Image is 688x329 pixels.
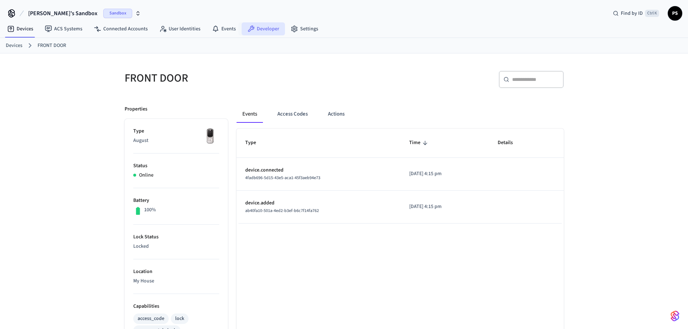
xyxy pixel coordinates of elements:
p: device.connected [245,166,392,174]
a: Settings [285,22,324,35]
a: Devices [1,22,39,35]
h5: FRONT DOOR [125,71,340,86]
p: Location [133,268,219,276]
p: Status [133,162,219,170]
button: Access Codes [272,105,313,123]
button: Events [237,105,263,123]
span: Details [498,137,522,148]
a: Devices [6,42,22,49]
p: device.added [245,199,392,207]
p: Type [133,127,219,135]
span: Find by ID [621,10,643,17]
p: Lock Status [133,233,219,241]
div: access_code [138,315,164,322]
table: sticky table [237,129,564,223]
p: August [133,137,219,144]
p: Properties [125,105,147,113]
p: Online [139,172,153,179]
button: Actions [322,105,350,123]
span: [PERSON_NAME]'s Sandbox [28,9,98,18]
a: User Identities [153,22,206,35]
span: ab40fa10-501a-4ed2-b3ef-b6c7f14fa762 [245,208,319,214]
a: Connected Accounts [88,22,153,35]
span: 4fadb696-5d15-43e5-aca1-45f3aeb94e73 [245,175,320,181]
a: ACS Systems [39,22,88,35]
a: Developer [242,22,285,35]
span: Ctrl K [645,10,659,17]
p: Battery [133,197,219,204]
span: Type [245,137,265,148]
div: Find by IDCtrl K [607,7,665,20]
button: PS [668,6,682,21]
p: Locked [133,243,219,250]
span: Sandbox [103,9,132,18]
a: FRONT DOOR [38,42,66,49]
p: Capabilities [133,303,219,310]
p: [DATE] 4:15 pm [409,203,480,211]
img: Yale Assure Touchscreen Wifi Smart Lock, Satin Nickel, Front [201,127,219,146]
div: lock [175,315,184,322]
span: PS [668,7,681,20]
div: ant example [237,105,564,123]
a: Events [206,22,242,35]
span: Time [409,137,430,148]
img: SeamLogoGradient.69752ec5.svg [671,310,679,322]
p: 100% [144,206,156,214]
p: [DATE] 4:15 pm [409,170,480,178]
p: My House [133,277,219,285]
